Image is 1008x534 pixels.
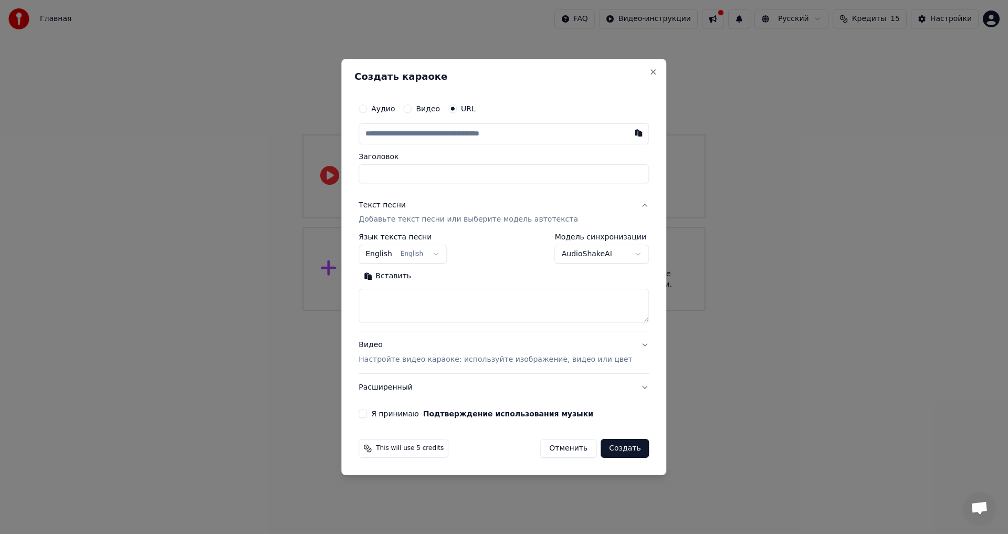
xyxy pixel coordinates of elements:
label: Видео [416,105,440,112]
button: Текст песниДобавьте текст песни или выберите модель автотекста [359,192,649,234]
h2: Создать караоке [354,72,653,81]
label: Модель синхронизации [555,234,649,241]
label: Аудио [371,105,395,112]
div: Текст песниДобавьте текст песни или выберите модель автотекста [359,234,649,331]
label: URL [461,105,476,112]
button: Создать [601,439,649,458]
button: ВидеоНастройте видео караоке: используйте изображение, видео или цвет [359,332,649,374]
span: This will use 5 credits [376,444,444,453]
button: Я принимаю [423,410,593,417]
label: Я принимаю [371,410,593,417]
p: Настройте видео караоке: используйте изображение, видео или цвет [359,354,632,365]
label: Язык текста песни [359,234,447,241]
div: Текст песни [359,200,406,211]
div: Видео [359,340,632,365]
button: Вставить [359,268,416,285]
button: Отменить [540,439,596,458]
p: Добавьте текст песни или выберите модель автотекста [359,215,578,225]
button: Расширенный [359,374,649,401]
label: Заголовок [359,153,649,160]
